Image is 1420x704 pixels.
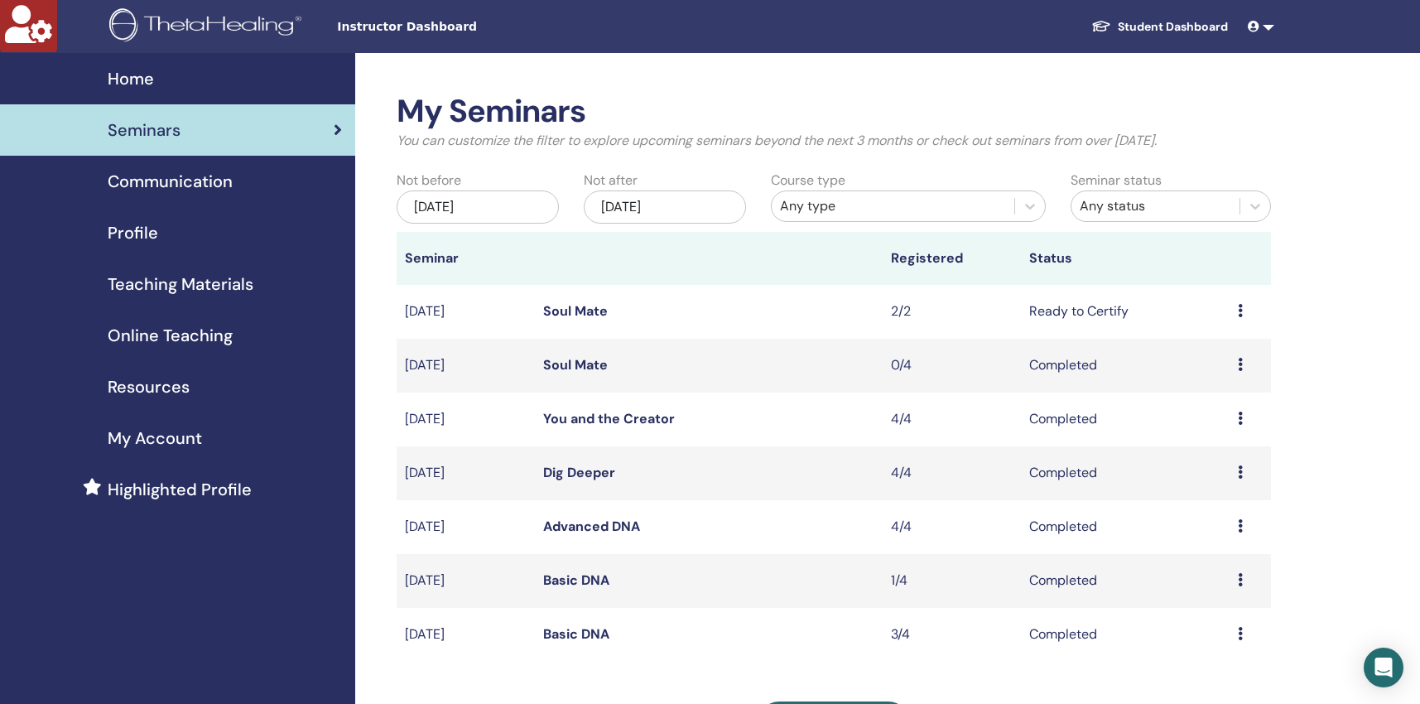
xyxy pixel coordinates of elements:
a: You and the Creator [543,410,675,427]
label: Not after [584,171,638,190]
label: Not before [397,171,461,190]
td: Completed [1021,608,1229,662]
td: Completed [1021,554,1229,608]
a: Student Dashboard [1078,12,1241,42]
td: [DATE] [397,339,536,393]
td: Completed [1021,500,1229,554]
th: Seminar [397,232,536,285]
span: Online Teaching [108,323,233,348]
a: Basic DNA [543,625,609,643]
td: [DATE] [397,608,536,662]
td: [DATE] [397,446,536,500]
a: Basic DNA [543,571,609,589]
h2: My Seminars [397,93,1271,131]
span: Home [108,66,154,91]
td: 4/4 [883,446,1022,500]
span: Resources [108,374,190,399]
span: Profile [108,220,158,245]
div: [DATE] [584,190,746,224]
span: Seminars [108,118,181,142]
div: Any status [1080,196,1231,216]
span: Teaching Materials [108,272,253,297]
td: 1/4 [883,554,1022,608]
td: 2/2 [883,285,1022,339]
div: Open Intercom Messenger [1364,648,1403,687]
td: Completed [1021,339,1229,393]
span: Highlighted Profile [108,477,252,502]
label: Seminar status [1071,171,1162,190]
td: 0/4 [883,339,1022,393]
div: Any type [780,196,1006,216]
td: Completed [1021,446,1229,500]
td: 4/4 [883,393,1022,446]
td: [DATE] [397,285,536,339]
span: Instructor Dashboard [337,18,585,36]
img: graduation-cap-white.svg [1091,19,1111,33]
td: [DATE] [397,393,536,446]
a: Advanced DNA [543,518,640,535]
td: 4/4 [883,500,1022,554]
td: 3/4 [883,608,1022,662]
a: Dig Deeper [543,464,615,481]
th: Registered [883,232,1022,285]
img: logo.png [109,8,307,46]
a: Soul Mate [543,302,608,320]
td: [DATE] [397,500,536,554]
td: [DATE] [397,554,536,608]
label: Course type [771,171,845,190]
span: Communication [108,169,233,194]
td: Ready to Certify [1021,285,1229,339]
th: Status [1021,232,1229,285]
td: Completed [1021,393,1229,446]
span: My Account [108,426,202,451]
a: Soul Mate [543,356,608,374]
div: [DATE] [397,190,559,224]
p: You can customize the filter to explore upcoming seminars beyond the next 3 months or check out s... [397,131,1271,151]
